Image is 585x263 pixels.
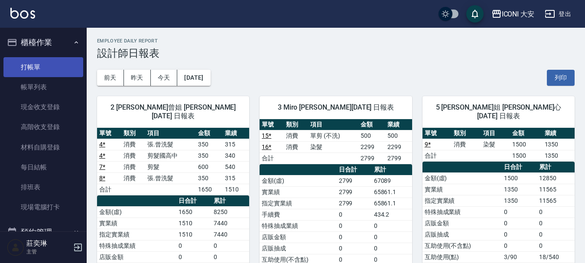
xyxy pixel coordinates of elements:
span: 2 [PERSON_NAME]曾姐 [PERSON_NAME] [DATE] 日報表 [107,103,239,120]
td: 店販抽成 [422,229,502,240]
td: 315 [223,172,249,184]
a: 現金收支登錄 [3,97,83,117]
td: 2799 [337,186,372,198]
td: 1650 [196,184,222,195]
td: 單剪 (不洗) [308,130,358,141]
td: 0 [502,229,537,240]
a: 材料自購登錄 [3,137,83,157]
td: 互助使用(不含點) [422,240,502,251]
td: 1510 [176,229,211,240]
th: 累計 [537,162,575,173]
th: 日合計 [337,164,372,175]
td: 2799 [385,153,412,164]
td: 0 [372,220,412,231]
td: 8250 [211,206,249,218]
td: 1500 [510,139,542,150]
td: 500 [358,130,385,141]
td: 7440 [211,218,249,229]
td: 店販金額 [422,218,502,229]
p: 主管 [26,248,71,256]
td: 消費 [121,161,146,172]
th: 業績 [385,119,412,130]
a: 帳單列表 [3,77,83,97]
td: 350 [196,150,222,161]
th: 金額 [196,128,222,139]
td: 特殊抽成業績 [422,206,502,218]
td: 0 [537,218,575,229]
td: 2299 [385,141,412,153]
td: 11565 [537,184,575,195]
td: 65861.1 [372,198,412,209]
td: 2799 [337,198,372,209]
th: 項目 [145,128,196,139]
td: 1510 [176,218,211,229]
a: 每日結帳 [3,157,83,177]
td: 0 [537,206,575,218]
th: 金額 [358,119,385,130]
td: 0 [337,243,372,254]
td: 消費 [121,150,146,161]
td: 2799 [337,175,372,186]
td: 0 [176,240,211,251]
th: 業績 [543,128,575,139]
td: 65861.1 [372,186,412,198]
td: 合計 [97,184,121,195]
td: 0 [502,240,537,251]
td: 指定實業績 [422,195,502,206]
td: 315 [223,139,249,150]
button: save [466,5,484,23]
button: [DATE] [177,70,210,86]
td: 1500 [502,172,537,184]
th: 類別 [284,119,308,130]
td: 0 [176,251,211,263]
td: 店販金額 [97,251,176,263]
td: 434.2 [372,209,412,220]
td: 540 [223,161,249,172]
td: 消費 [121,172,146,184]
td: 染髮 [308,141,358,153]
td: 金額(虛) [422,172,502,184]
td: 消費 [284,141,308,153]
td: 手續費 [260,209,336,220]
button: 前天 [97,70,124,86]
th: 業績 [223,128,249,139]
table: a dense table [422,128,575,162]
a: 高階收支登錄 [3,117,83,137]
td: 1650 [176,206,211,218]
span: 5 [PERSON_NAME]姐 [PERSON_NAME]心 [DATE] 日報表 [433,103,564,120]
td: 合計 [260,153,284,164]
td: 350 [196,139,222,150]
td: 0 [372,243,412,254]
td: 12850 [537,172,575,184]
td: 消費 [452,139,481,150]
td: 剪髮 [145,161,196,172]
td: 店販金額 [260,231,336,243]
th: 類別 [121,128,146,139]
table: a dense table [97,128,249,195]
a: 排班表 [3,177,83,197]
th: 單號 [422,128,452,139]
td: 1350 [502,184,537,195]
button: 預約管理 [3,221,83,244]
td: 金額(虛) [260,175,336,186]
button: 櫃檯作業 [3,31,83,54]
td: 合計 [422,150,452,161]
td: 指定實業績 [260,198,336,209]
td: 1350 [543,139,575,150]
th: 累計 [211,195,249,207]
td: 實業績 [260,186,336,198]
td: 7440 [211,229,249,240]
td: 340 [223,150,249,161]
td: 67089 [372,175,412,186]
button: 昨天 [124,70,151,86]
td: 剪髮國高中 [145,150,196,161]
td: 0 [337,209,372,220]
td: 實業績 [422,184,502,195]
span: 3 Miro [PERSON_NAME][DATE] 日報表 [270,103,401,112]
th: 日合計 [176,195,211,207]
td: 18/540 [537,251,575,263]
h3: 設計師日報表 [97,47,575,59]
td: 0 [537,229,575,240]
div: ICONI 大安 [502,9,535,19]
td: 金額(虛) [97,206,176,218]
